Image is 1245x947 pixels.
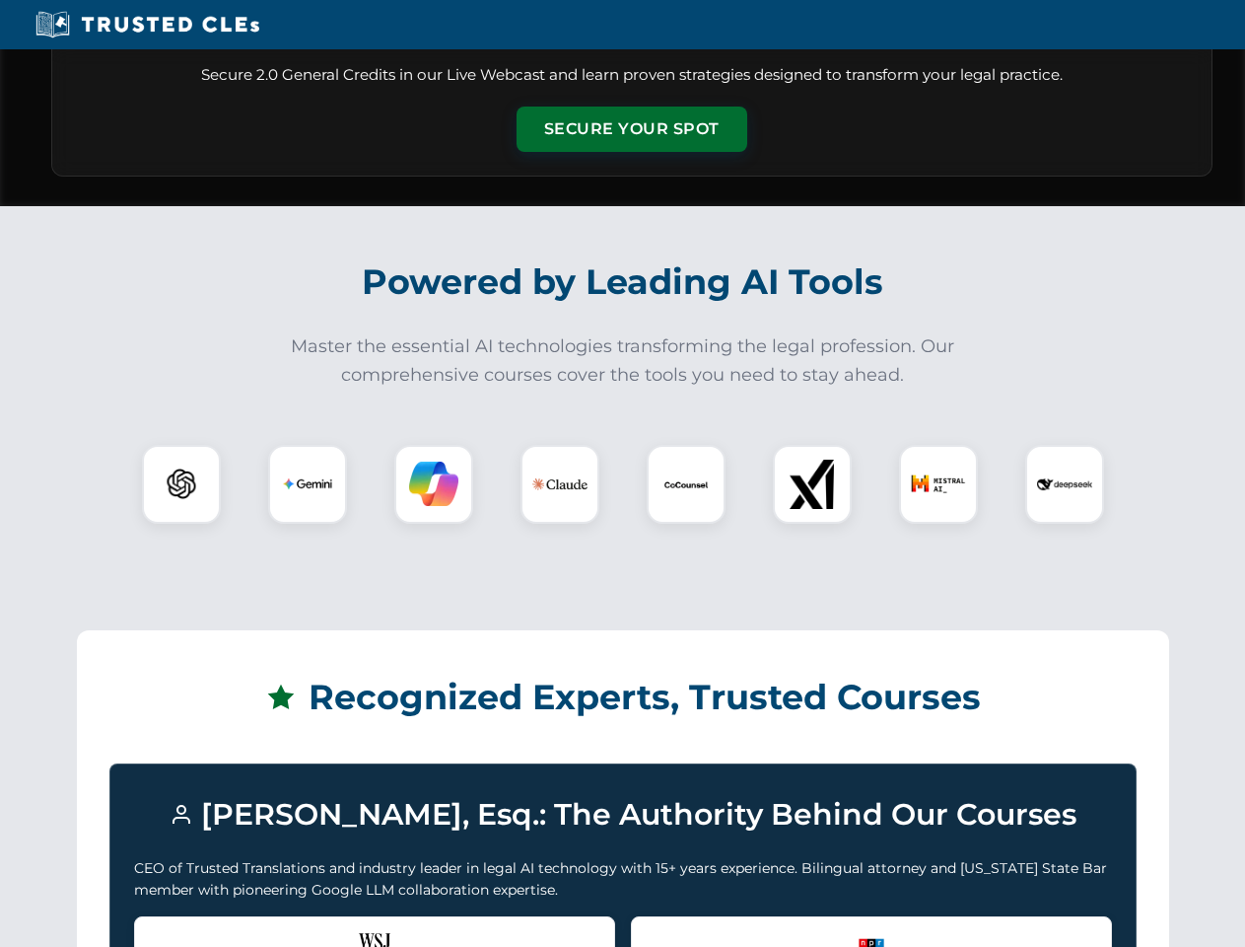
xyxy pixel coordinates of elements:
button: Secure Your Spot [517,107,747,152]
img: Mistral AI Logo [911,457,966,512]
div: DeepSeek [1025,445,1104,524]
img: ChatGPT Logo [153,456,210,513]
div: Claude [520,445,599,524]
img: xAI Logo [788,460,837,509]
img: Gemini Logo [283,460,332,509]
h2: Powered by Leading AI Tools [77,248,1169,317]
img: DeepSeek Logo [1037,457,1092,512]
div: Copilot [394,445,473,524]
div: ChatGPT [142,445,221,524]
img: CoCounsel Logo [661,460,711,509]
p: Master the essential AI technologies transforming the legal profession. Our comprehensive courses... [278,332,968,390]
img: Claude Logo [532,457,588,512]
h3: [PERSON_NAME], Esq.: The Authority Behind Our Courses [134,788,1112,841]
div: Mistral AI [899,445,978,524]
p: Secure 2.0 General Credits in our Live Webcast and learn proven strategies designed to transform ... [76,64,1188,87]
div: xAI [773,445,852,524]
h2: Recognized Experts, Trusted Courses [109,663,1137,732]
img: Copilot Logo [409,460,458,509]
p: CEO of Trusted Translations and industry leader in legal AI technology with 15+ years experience.... [134,857,1112,902]
div: Gemini [268,445,347,524]
img: Trusted CLEs [30,10,265,39]
div: CoCounsel [647,445,726,524]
